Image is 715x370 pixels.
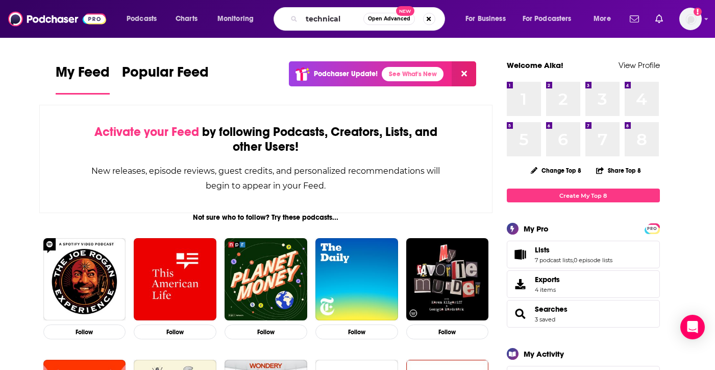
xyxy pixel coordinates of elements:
[169,11,204,27] a: Charts
[134,325,216,339] button: Follow
[225,238,307,321] img: Planet Money
[535,257,573,264] a: 7 podcast lists
[680,315,705,339] div: Open Intercom Messenger
[535,305,568,314] a: Searches
[94,124,199,140] span: Activate your Feed
[465,12,506,26] span: For Business
[679,8,702,30] span: Logged in as AlkaNara
[39,213,493,222] div: Not sure who to follow? Try these podcasts...
[516,11,586,27] button: open menu
[535,245,550,255] span: Lists
[396,6,414,16] span: New
[91,164,441,193] div: New releases, episode reviews, guest credits, and personalized recommendations will begin to appe...
[573,257,574,264] span: ,
[43,238,126,321] img: The Joe Rogan Experience
[210,11,267,27] button: open menu
[507,60,563,70] a: Welcome Alka!
[619,60,660,70] a: View Profile
[679,8,702,30] img: User Profile
[122,63,209,87] span: Popular Feed
[510,277,531,291] span: Exports
[302,11,363,27] input: Search podcasts, credits, & more...
[535,286,560,293] span: 4 items
[283,7,455,31] div: Search podcasts, credits, & more...
[596,160,642,180] button: Share Top 8
[368,16,410,21] span: Open Advanced
[535,275,560,284] span: Exports
[524,224,549,234] div: My Pro
[56,63,110,87] span: My Feed
[535,245,612,255] a: Lists
[217,12,254,26] span: Monitoring
[225,325,307,339] button: Follow
[507,270,660,298] a: Exports
[574,257,612,264] a: 0 episode lists
[694,8,702,16] svg: Add a profile image
[646,225,658,233] span: PRO
[525,164,588,177] button: Change Top 8
[586,11,624,27] button: open menu
[91,125,441,154] div: by following Podcasts, Creators, Lists, and other Users!
[315,325,398,339] button: Follow
[176,12,198,26] span: Charts
[43,325,126,339] button: Follow
[507,241,660,268] span: Lists
[679,8,702,30] button: Show profile menu
[626,10,643,28] a: Show notifications dropdown
[510,247,531,262] a: Lists
[8,9,106,29] img: Podchaser - Follow, Share and Rate Podcasts
[406,238,489,321] img: My Favorite Murder with Karen Kilgariff and Georgia Hardstark
[56,63,110,95] a: My Feed
[127,12,157,26] span: Podcasts
[314,70,378,78] p: Podchaser Update!
[134,238,216,321] img: This American Life
[646,224,658,232] a: PRO
[382,67,443,81] a: See What's New
[315,238,398,321] img: The Daily
[363,13,415,25] button: Open AdvancedNew
[651,10,667,28] a: Show notifications dropdown
[507,189,660,202] a: Create My Top 8
[510,307,531,321] a: Searches
[594,12,611,26] span: More
[523,12,572,26] span: For Podcasters
[119,11,170,27] button: open menu
[524,349,564,359] div: My Activity
[458,11,519,27] button: open menu
[507,300,660,328] span: Searches
[406,325,489,339] button: Follow
[122,63,209,95] a: Popular Feed
[535,316,555,323] a: 3 saved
